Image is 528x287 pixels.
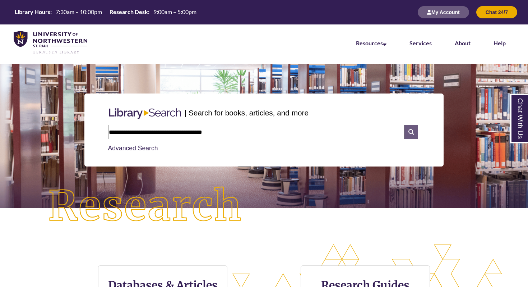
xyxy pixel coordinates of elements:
[476,6,517,18] button: Chat 24/7
[494,40,506,46] a: Help
[455,40,471,46] a: About
[108,145,158,152] a: Advanced Search
[12,8,199,17] a: Hours Today
[418,9,469,15] a: My Account
[476,9,517,15] a: Chat 24/7
[14,31,87,54] img: UNWSP Library Logo
[153,8,196,15] span: 9:00am – 5:00pm
[356,40,386,46] a: Resources
[12,8,53,16] th: Library Hours:
[107,8,150,16] th: Research Desk:
[56,8,102,15] span: 7:30am – 10:00pm
[404,125,418,139] i: Search
[418,6,469,18] button: My Account
[12,8,199,16] table: Hours Today
[105,105,185,122] img: Libary Search
[27,165,264,248] img: Research
[409,40,432,46] a: Services
[185,107,309,118] p: | Search for books, articles, and more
